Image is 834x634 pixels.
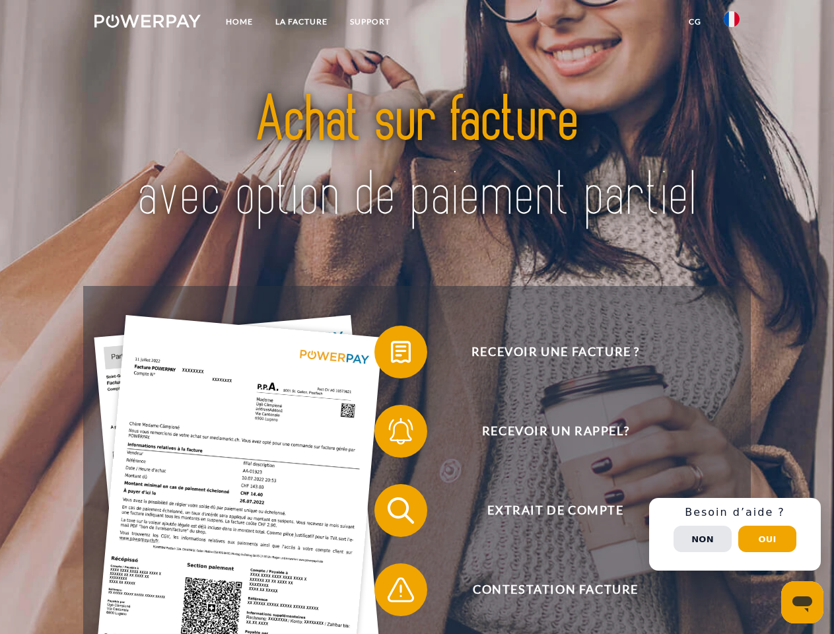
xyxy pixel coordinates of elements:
a: Support [339,10,401,34]
img: title-powerpay_fr.svg [126,63,708,253]
iframe: Bouton de lancement de la fenêtre de messagerie [781,581,823,623]
img: qb_search.svg [384,494,417,527]
div: Schnellhilfe [649,498,821,571]
img: qb_bell.svg [384,415,417,448]
img: logo-powerpay-white.svg [94,15,201,28]
span: Extrait de compte [394,484,717,537]
h3: Besoin d’aide ? [657,506,813,519]
button: Contestation Facture [374,563,718,616]
span: Recevoir un rappel? [394,405,717,458]
img: qb_warning.svg [384,573,417,606]
a: LA FACTURE [264,10,339,34]
span: Contestation Facture [394,563,717,616]
span: Recevoir une facture ? [394,326,717,378]
button: Non [674,526,732,552]
button: Recevoir une facture ? [374,326,718,378]
a: Home [215,10,264,34]
button: Extrait de compte [374,484,718,537]
a: CG [678,10,712,34]
button: Oui [738,526,796,552]
img: qb_bill.svg [384,335,417,369]
button: Recevoir un rappel? [374,405,718,458]
img: fr [724,11,740,27]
